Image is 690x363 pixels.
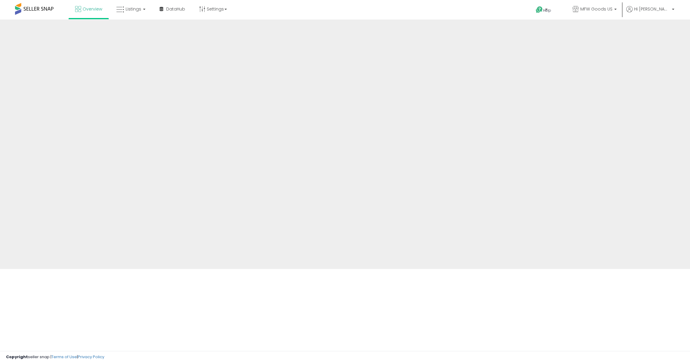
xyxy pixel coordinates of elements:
a: Help [531,2,563,20]
span: Hi [PERSON_NAME] [634,6,670,12]
span: Help [543,8,551,13]
span: DataHub [166,6,185,12]
span: Overview [83,6,102,12]
span: Listings [126,6,141,12]
i: Get Help [536,6,543,14]
span: MFW Goods US [580,6,612,12]
a: Hi [PERSON_NAME] [626,6,674,20]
